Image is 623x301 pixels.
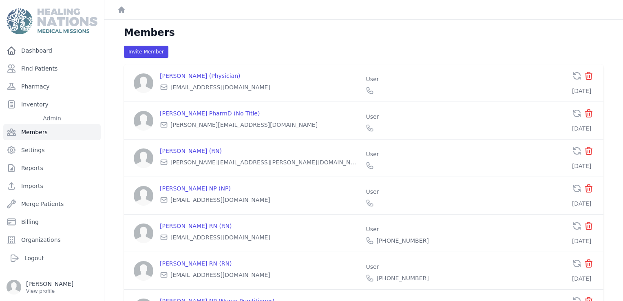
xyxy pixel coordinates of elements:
[3,178,101,194] a: Imports
[584,150,594,157] span: Remove Member From Organization
[584,225,594,232] span: Remove Member From Organization
[572,221,582,231] span: Re-send Invitation
[572,259,582,268] span: Re-send Invitation
[572,274,594,283] div: [DATE]
[160,72,359,80] p: [PERSON_NAME] (Physician)
[3,214,101,230] a: Billing
[134,147,572,170] a: [PERSON_NAME] (RN) [PERSON_NAME][EMAIL_ADDRESS][PERSON_NAME][DOMAIN_NAME] User
[170,196,270,204] span: [EMAIL_ADDRESS][DOMAIN_NAME]
[170,233,270,241] span: [EMAIL_ADDRESS][DOMAIN_NAME]
[584,112,594,120] span: Remove Member From Organization
[170,121,318,129] span: [PERSON_NAME][EMAIL_ADDRESS][DOMAIN_NAME]
[124,26,175,39] h1: Members
[134,109,572,132] a: [PERSON_NAME] PharmD (No Title) [PERSON_NAME][EMAIL_ADDRESS][DOMAIN_NAME] User
[3,232,101,248] a: Organizations
[3,78,101,95] a: Pharmacy
[572,162,594,170] div: [DATE]
[376,274,429,282] span: [PHONE_NUMBER]
[572,184,582,193] span: Re-send Invitation
[366,225,565,233] p: User
[26,280,73,288] p: [PERSON_NAME]
[160,259,359,268] p: [PERSON_NAME] RN (RN)
[40,114,64,122] span: Admin
[134,222,572,245] a: [PERSON_NAME] RN (RN) [EMAIL_ADDRESS][DOMAIN_NAME] User [PHONE_NUMBER]
[366,188,565,196] p: User
[572,124,594,133] div: [DATE]
[572,71,582,81] span: Re-send Invitation
[366,150,565,158] p: User
[7,250,97,266] a: Logout
[3,196,101,212] a: Merge Patients
[160,109,359,117] p: [PERSON_NAME] PharmD (No Title)
[160,147,359,155] p: [PERSON_NAME] (RN)
[134,259,572,282] a: [PERSON_NAME] RN (RN) [EMAIL_ADDRESS][DOMAIN_NAME] User [PHONE_NUMBER]
[572,237,594,245] div: [DATE]
[366,75,565,83] p: User
[3,96,101,113] a: Inventory
[366,263,565,271] p: User
[124,46,168,58] button: Invite Member
[3,42,101,59] a: Dashboard
[572,146,582,156] span: Re-send Invitation
[3,160,101,176] a: Reports
[26,288,73,294] p: View profile
[160,184,359,193] p: [PERSON_NAME] NP (NP)
[134,72,572,95] a: [PERSON_NAME] (Physician) [EMAIL_ADDRESS][DOMAIN_NAME] User
[3,142,101,158] a: Settings
[584,262,594,270] span: Remove Member From Organization
[572,87,594,95] div: [DATE]
[170,83,270,91] span: [EMAIL_ADDRESS][DOMAIN_NAME]
[584,75,594,82] span: Remove Member From Organization
[170,271,270,279] span: [EMAIL_ADDRESS][DOMAIN_NAME]
[572,199,594,208] div: [DATE]
[572,108,582,118] span: Re-send Invitation
[584,187,594,195] span: Remove Member From Organization
[170,158,359,166] span: [PERSON_NAME][EMAIL_ADDRESS][PERSON_NAME][DOMAIN_NAME]
[3,124,101,140] a: Members
[7,8,97,34] img: Medical Missions EMR
[366,113,565,121] p: User
[160,222,359,230] p: [PERSON_NAME] RN (RN)
[376,237,429,245] span: [PHONE_NUMBER]
[134,184,572,207] a: [PERSON_NAME] NP (NP) [EMAIL_ADDRESS][DOMAIN_NAME] User
[3,60,101,77] a: Find Patients
[7,280,97,294] a: [PERSON_NAME] View profile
